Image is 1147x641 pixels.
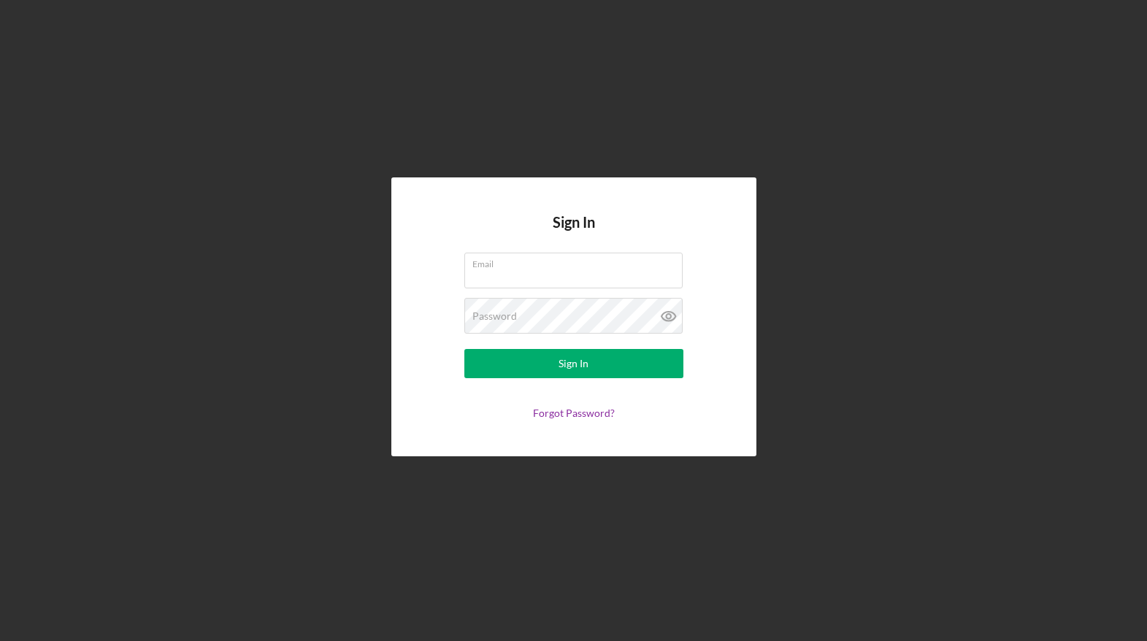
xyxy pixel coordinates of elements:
[559,349,588,378] div: Sign In
[472,253,683,269] label: Email
[553,214,595,253] h4: Sign In
[464,349,683,378] button: Sign In
[533,407,615,419] a: Forgot Password?
[472,310,517,322] label: Password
